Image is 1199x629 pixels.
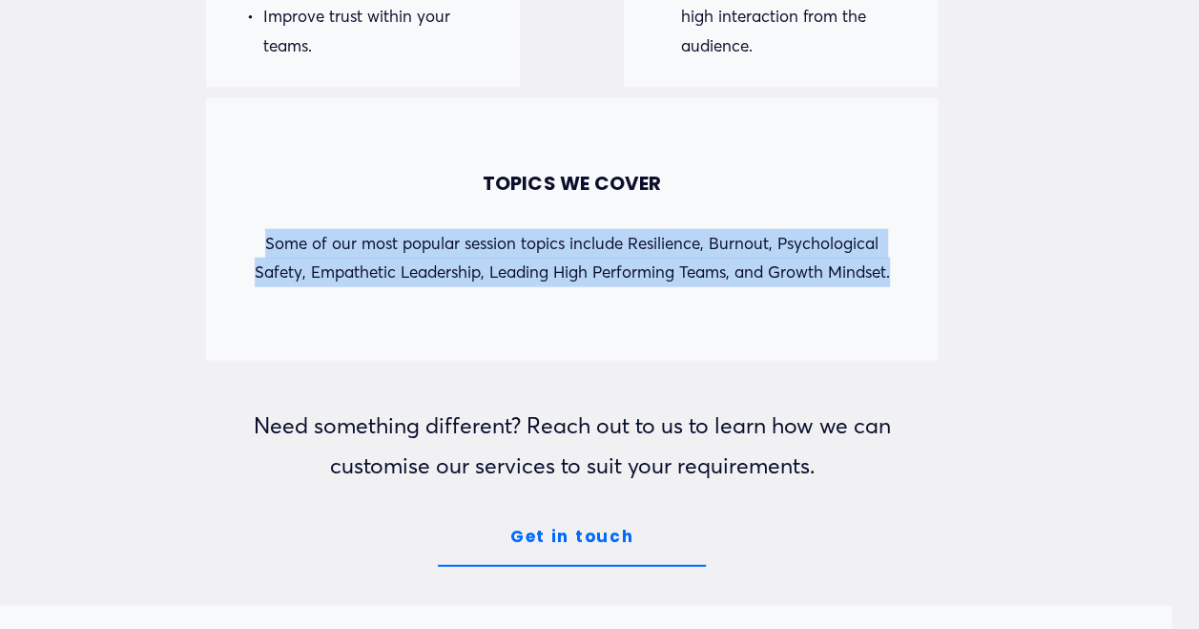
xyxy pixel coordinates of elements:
[250,229,894,287] p: Some of our most popular session topics include Resilience, Burnout, Psychological Safety, Empath...
[252,406,891,485] p: Need something different? Reach out to us to learn how we can customise our services to suit your...
[482,170,661,197] strong: TOPICS WE COVER
[263,2,502,60] p: Improve trust within your teams.
[438,509,706,567] a: Get in touch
